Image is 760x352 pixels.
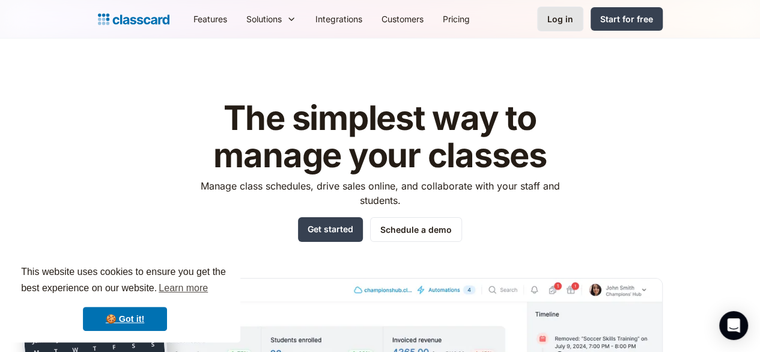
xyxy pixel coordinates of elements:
[306,5,372,32] a: Integrations
[237,5,306,32] div: Solutions
[372,5,433,32] a: Customers
[433,5,479,32] a: Pricing
[189,100,571,174] h1: The simplest way to manage your classes
[719,311,748,340] div: Open Intercom Messenger
[591,7,663,31] a: Start for free
[246,13,282,25] div: Solutions
[547,13,573,25] div: Log in
[537,7,583,31] a: Log in
[21,265,229,297] span: This website uses cookies to ensure you get the best experience on our website.
[600,13,653,25] div: Start for free
[370,217,462,242] a: Schedule a demo
[189,179,571,208] p: Manage class schedules, drive sales online, and collaborate with your staff and students.
[157,279,210,297] a: learn more about cookies
[83,307,167,331] a: dismiss cookie message
[184,5,237,32] a: Features
[98,11,169,28] a: home
[298,217,363,242] a: Get started
[10,253,240,342] div: cookieconsent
